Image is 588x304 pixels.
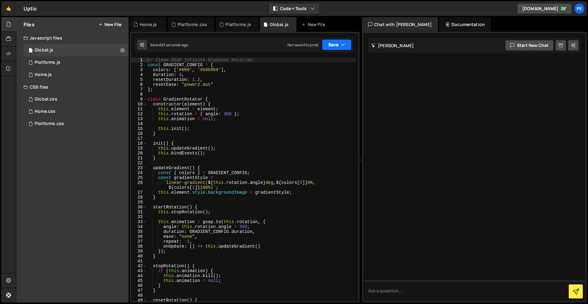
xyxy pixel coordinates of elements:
div: 28 [131,195,147,200]
div: 16207/44644.css [24,118,129,130]
div: 45 [131,278,147,283]
div: 24 [131,170,147,175]
div: Home.js [140,21,157,28]
div: 16207/43644.css [24,105,129,118]
div: 10 [131,102,147,107]
h2: Files [24,21,35,28]
div: Javascript files [16,32,129,44]
div: 32 [131,215,147,219]
div: 23 [131,165,147,170]
div: Uptic [24,5,37,12]
div: 38 [131,244,147,249]
div: Platforms.js [35,60,60,65]
div: 14 [131,121,147,126]
div: 33 [131,219,147,224]
div: 21 [131,156,147,161]
div: 46 [131,283,147,288]
div: 17 [131,136,147,141]
div: 39 [131,249,147,254]
span: 1 [29,48,32,53]
div: Global.css [35,97,57,102]
div: 27 [131,190,147,195]
button: Code + Tools [268,3,320,14]
div: 49 [131,298,147,303]
div: 48 [131,293,147,298]
div: Not saved to prod [288,42,318,47]
div: 40 [131,254,147,259]
div: 35 [131,229,147,234]
div: 36 [131,234,147,239]
div: 6 [131,82,147,87]
div: 18 [131,141,147,146]
div: 29 [131,200,147,205]
div: Global.js [270,21,288,28]
a: Pe [574,3,585,14]
div: 8 [131,92,147,97]
h2: [PERSON_NAME] [371,43,414,48]
div: 43 [131,268,147,273]
div: 47 [131,288,147,293]
div: 5 [131,77,147,82]
div: 9 [131,97,147,102]
button: New File [98,22,121,27]
div: Home.css [35,109,55,114]
div: 34 [131,224,147,229]
div: 3 [131,67,147,72]
div: 22 [131,161,147,165]
div: 30 [131,205,147,210]
div: Platforms.js [225,21,251,28]
div: 41 [131,259,147,264]
div: 1 [131,58,147,63]
div: 16207/43839.css [24,93,129,105]
div: 16207/43629.js [24,44,129,56]
div: Chat with [PERSON_NAME] [362,17,438,32]
div: 2 [131,63,147,67]
a: [DOMAIN_NAME] [517,3,572,14]
div: Documentation [439,17,491,32]
div: 42 [131,264,147,268]
div: 26 [131,180,147,190]
div: 7 [131,87,147,92]
div: Global.js [35,47,53,53]
div: 11 [131,107,147,112]
div: 25 [131,175,147,180]
div: 31 [131,210,147,215]
div: 20 [131,151,147,156]
div: 4 [131,72,147,77]
button: Save [322,39,352,50]
div: 16 [131,131,147,136]
div: Platforms.css [178,21,207,28]
div: 12 [131,112,147,116]
div: 15 [131,126,147,131]
div: 37 [131,239,147,244]
div: Saved [150,42,188,47]
a: 🤙 [1,1,16,16]
div: 23 seconds ago [161,42,188,47]
div: New File [301,21,327,28]
div: Platforms.css [35,121,64,127]
div: 44 [131,273,147,278]
div: 16207/43628.js [24,69,129,81]
div: CSS files [16,81,129,93]
div: Home.js [35,72,52,78]
div: 13 [131,116,147,121]
button: Start new chat [505,40,554,51]
div: 19 [131,146,147,151]
div: 16207/44103.js [24,56,129,69]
